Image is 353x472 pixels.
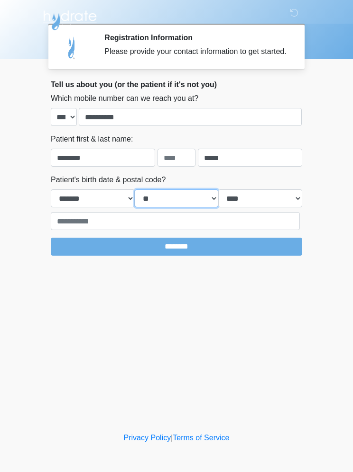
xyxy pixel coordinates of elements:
[51,134,133,145] label: Patient first & last name:
[104,46,288,57] div: Please provide your contact information to get started.
[58,33,86,62] img: Agent Avatar
[171,434,173,442] a: |
[51,93,198,104] label: Which mobile number can we reach you at?
[124,434,171,442] a: Privacy Policy
[41,7,98,31] img: Hydrate IV Bar - Flagstaff Logo
[51,80,302,89] h2: Tell us about you (or the patient if it's not you)
[173,434,229,442] a: Terms of Service
[51,174,166,186] label: Patient's birth date & postal code?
